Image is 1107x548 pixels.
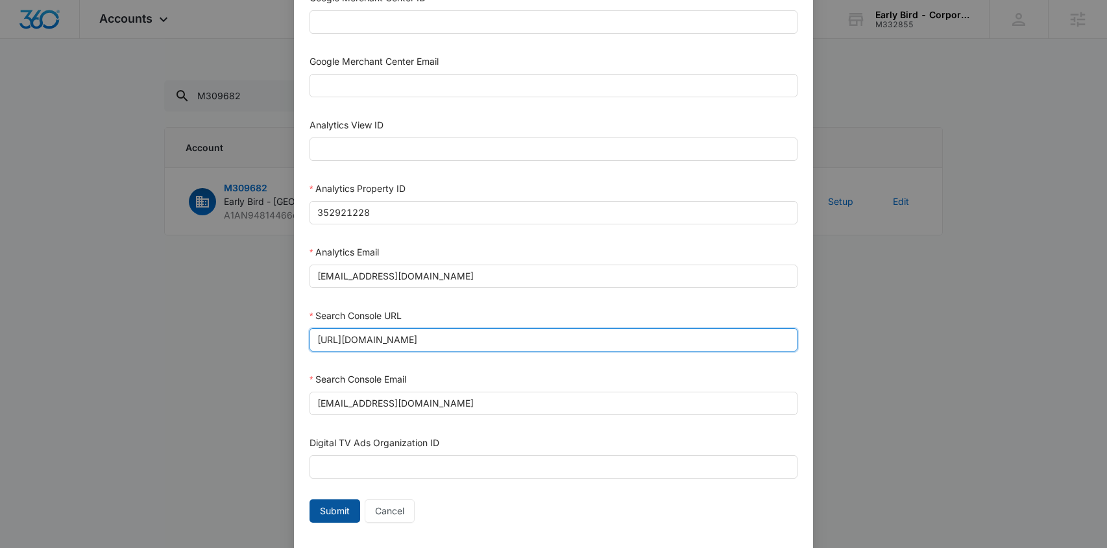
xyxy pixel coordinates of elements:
label: Analytics Property ID [310,183,406,194]
input: Digital TV Ads Organization ID [310,455,797,479]
label: Search Console URL [310,310,402,321]
input: Google Merchant Center ID [310,10,797,34]
input: Search Console URL [310,328,797,351]
label: Google Merchant Center Email [310,56,439,67]
label: Analytics View ID [310,119,383,130]
span: Cancel [375,504,404,518]
input: Analytics Property ID [310,201,797,224]
input: Analytics Email [310,265,797,288]
label: Analytics Email [310,246,379,257]
input: Analytics View ID [310,137,797,161]
input: Google Merchant Center Email [310,74,797,97]
button: Submit [310,499,360,523]
label: Search Console Email [310,374,406,385]
input: Search Console Email [310,392,797,415]
label: Digital TV Ads Organization ID [310,437,439,448]
span: Submit [320,504,350,518]
button: Cancel [365,499,415,523]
